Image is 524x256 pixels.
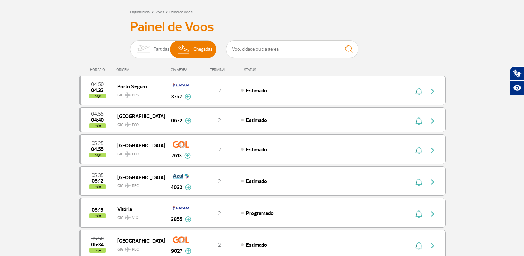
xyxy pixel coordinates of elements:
span: COR [132,151,139,157]
img: destiny_airplane.svg [125,215,131,220]
div: CIA AÉREA [165,68,198,72]
span: [GEOGRAPHIC_DATA] [117,141,160,150]
span: [GEOGRAPHIC_DATA] [117,112,160,120]
div: STATUS [241,68,295,72]
span: 2 [218,146,221,153]
span: 0672 [171,117,182,125]
img: mais-info-painel-voo.svg [184,153,191,159]
input: Voo, cidade ou cia aérea [226,40,358,58]
span: 2025-09-28 05:12:00 [92,179,103,183]
div: HORÁRIO [81,68,117,72]
span: REC [132,183,139,189]
span: 3855 [171,215,182,223]
img: seta-direita-painel-voo.svg [429,146,437,154]
span: FCO [132,122,139,128]
img: sino-painel-voo.svg [415,146,422,154]
span: 2 [218,117,221,124]
img: mais-info-painel-voo.svg [185,94,191,100]
img: seta-direita-painel-voo.svg [429,117,437,125]
span: Programado [246,210,274,217]
img: seta-direita-painel-voo.svg [429,87,437,95]
span: 2 [218,210,221,217]
span: BPS [132,92,139,98]
span: 2025-09-28 04:32:00 [91,88,104,93]
span: hoje [89,213,106,218]
span: 2025-09-28 05:50:00 [91,236,104,241]
div: ORIGEM [116,68,165,72]
img: seta-direita-painel-voo.svg [429,242,437,250]
span: Estimado [246,117,267,124]
img: seta-direita-painel-voo.svg [429,210,437,218]
img: destiny_airplane.svg [125,247,131,252]
span: 2025-09-28 04:50:00 [91,82,104,87]
span: hoje [89,248,106,253]
span: 2025-09-28 04:55:00 [91,147,104,152]
img: sino-painel-voo.svg [415,87,422,95]
button: Abrir tradutor de língua de sinais. [510,66,524,81]
div: TERMINAL [198,68,241,72]
span: Chegadas [193,41,213,58]
span: Partidas [154,41,170,58]
a: Página Inicial [130,10,150,15]
span: Estimado [246,87,267,94]
div: Plugin de acessibilidade da Hand Talk. [510,66,524,95]
span: GIG [117,243,160,253]
span: 7613 [172,152,182,160]
a: Voos [155,10,164,15]
span: 2 [218,242,221,248]
button: Abrir recursos assistivos. [510,81,524,95]
img: destiny_airplane.svg [125,183,131,188]
span: 2 [218,87,221,94]
span: Estimado [246,146,267,153]
span: 2025-09-28 04:55:00 [91,112,104,116]
img: mais-info-painel-voo.svg [185,248,191,254]
span: 2025-09-28 04:40:00 [91,118,104,122]
span: hoje [89,123,106,128]
span: 2025-09-28 05:34:00 [91,242,104,247]
span: [GEOGRAPHIC_DATA] [117,173,160,181]
span: 2 [218,178,221,185]
span: GIG [117,89,160,98]
span: Porto Seguro [117,82,160,91]
img: mais-info-painel-voo.svg [185,184,191,190]
span: VIX [132,215,138,221]
span: GIG [117,148,160,157]
span: 2025-09-28 05:35:00 [91,173,104,178]
span: 9027 [171,247,182,255]
img: slider-embarque [133,41,154,58]
span: 2025-09-28 05:25:00 [91,141,104,146]
span: hoje [89,153,106,157]
img: sino-painel-voo.svg [415,242,422,250]
a: > [152,8,154,15]
span: GIG [117,211,160,221]
span: Estimado [246,242,267,248]
span: Estimado [246,178,267,185]
a: > [166,8,168,15]
img: sino-painel-voo.svg [415,210,422,218]
img: mais-info-painel-voo.svg [185,118,191,124]
img: sino-painel-voo.svg [415,117,422,125]
img: destiny_airplane.svg [125,151,131,157]
img: destiny_airplane.svg [125,92,131,98]
img: mais-info-painel-voo.svg [185,216,191,222]
span: [GEOGRAPHIC_DATA] [117,236,160,245]
img: seta-direita-painel-voo.svg [429,178,437,186]
span: Vitória [117,205,160,213]
span: 4032 [171,183,182,191]
span: 2025-09-28 05:15:00 [92,208,103,212]
span: GIG [117,179,160,189]
span: REC [132,247,139,253]
img: slider-desembarque [174,41,194,58]
span: hoje [89,94,106,98]
img: sino-painel-voo.svg [415,178,422,186]
a: Painel de Voos [169,10,193,15]
span: GIG [117,118,160,128]
span: 3752 [171,93,182,101]
span: hoje [89,184,106,189]
h3: Painel de Voos [130,19,394,35]
img: destiny_airplane.svg [125,122,131,127]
